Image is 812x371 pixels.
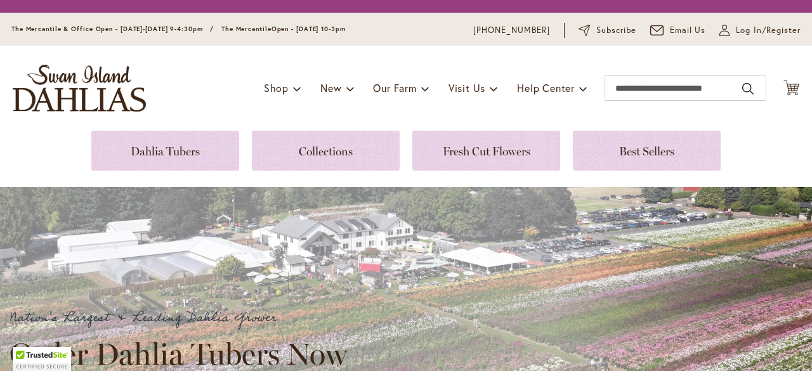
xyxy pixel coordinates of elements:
[596,24,636,37] span: Subscribe
[320,81,341,94] span: New
[473,24,550,37] a: [PHONE_NUMBER]
[579,24,636,37] a: Subscribe
[373,81,416,94] span: Our Farm
[736,24,801,37] span: Log In/Register
[449,81,485,94] span: Visit Us
[10,308,358,329] p: Nation's Largest & Leading Dahlia Grower
[650,24,706,37] a: Email Us
[517,81,575,94] span: Help Center
[670,24,706,37] span: Email Us
[272,25,346,33] span: Open - [DATE] 10-3pm
[264,81,289,94] span: Shop
[13,65,146,112] a: store logo
[11,25,272,33] span: The Mercantile & Office Open - [DATE]-[DATE] 9-4:30pm / The Mercantile
[719,24,801,37] a: Log In/Register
